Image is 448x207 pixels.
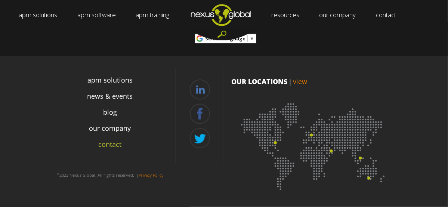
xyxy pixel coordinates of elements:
a: Privacy Policy [139,172,163,178]
a: view [293,77,308,86]
div: Navigation Menu [45,72,176,166]
a: news & events [87,91,133,101]
a: blog [103,107,117,117]
p: OUR LOCATIONS [232,77,396,86]
a: our company [89,123,131,133]
img: Location map [232,94,396,195]
span: | [289,77,292,86]
sup: © [57,172,59,176]
p: 2023 Nexus Global. All rights reserved. | [45,169,176,181]
a: apm solutions [87,75,133,85]
a: contact [99,139,122,149]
